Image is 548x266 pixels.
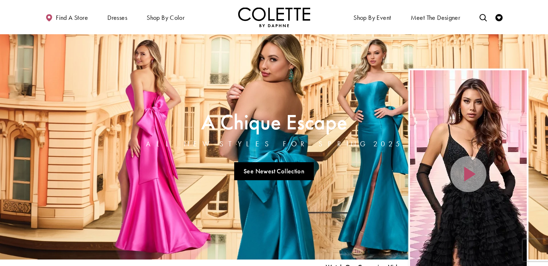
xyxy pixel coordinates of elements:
[352,7,393,27] span: Shop By Event
[494,7,504,27] a: Check Wishlist
[56,14,88,21] span: Find a store
[44,7,90,27] a: Find a store
[106,7,129,27] span: Dresses
[478,7,489,27] a: Toggle search
[144,159,405,183] ul: Slider Links
[147,14,184,21] span: Shop by color
[411,14,460,21] span: Meet the designer
[353,14,391,21] span: Shop By Event
[145,7,186,27] span: Shop by color
[107,14,127,21] span: Dresses
[234,162,314,180] a: See Newest Collection A Chique Escape All New Styles For Spring 2025
[238,7,310,27] a: Visit Home Page
[238,7,310,27] img: Colette by Daphne
[409,7,462,27] a: Meet the designer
